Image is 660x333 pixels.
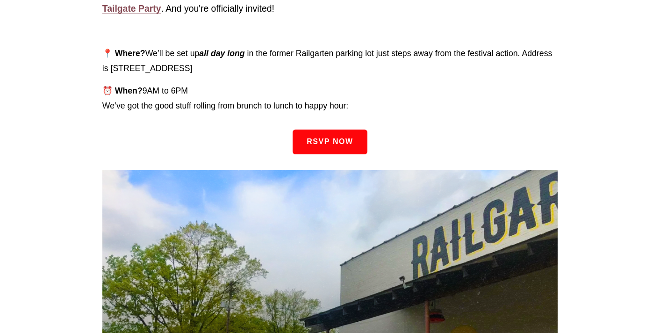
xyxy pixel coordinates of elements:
[102,84,558,114] p: 9AM to 6PM We’ve got the good stuff rolling from brunch to lunch to happy hour:
[293,130,367,154] a: RSVP Now
[102,46,558,76] p: We’ll be set up in the former Railgarten parking lot just steps away from the festival action. Ad...
[102,86,143,95] strong: ⏰ When?
[102,49,145,58] strong: 📍 Where?
[199,49,244,58] em: all day long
